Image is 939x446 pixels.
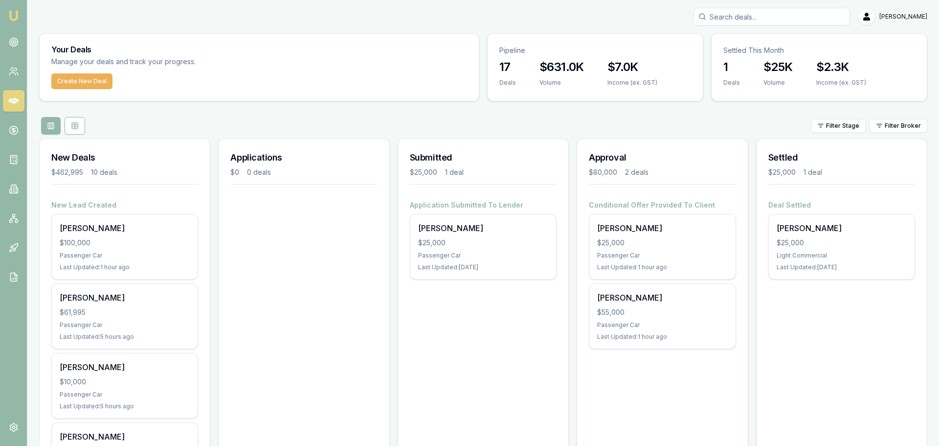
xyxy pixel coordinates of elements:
[597,263,727,271] div: Last Updated: 1 hour ago
[804,167,822,177] div: 1 deal
[723,79,740,87] div: Deals
[607,79,657,87] div: Income (ex. GST)
[51,73,112,89] button: Create New Deal
[777,252,907,259] div: Light Commercial
[777,222,907,234] div: [PERSON_NAME]
[60,391,190,399] div: Passenger Car
[60,402,190,410] div: Last Updated: 5 hours ago
[418,252,548,259] div: Passenger Car
[768,200,915,210] h4: Deal Settled
[418,238,548,248] div: $25,000
[91,167,117,177] div: 10 deals
[597,292,727,304] div: [PERSON_NAME]
[51,200,198,210] h4: New Lead Created
[499,59,516,75] h3: 17
[60,222,190,234] div: [PERSON_NAME]
[60,307,190,317] div: $61,995
[60,361,190,373] div: [PERSON_NAME]
[693,8,850,25] input: Search deals
[51,151,198,164] h3: New Deals
[885,122,921,130] span: Filter Broker
[60,321,190,329] div: Passenger Car
[816,79,866,87] div: Income (ex. GST)
[723,59,740,75] h3: 1
[768,151,915,164] h3: Settled
[499,79,516,87] div: Deals
[625,167,648,177] div: 2 deals
[768,167,796,177] div: $25,000
[607,59,657,75] h3: $7.0K
[597,238,727,248] div: $25,000
[826,122,859,130] span: Filter Stage
[539,79,584,87] div: Volume
[60,333,190,341] div: Last Updated: 5 hours ago
[247,167,271,177] div: 0 deals
[418,222,548,234] div: [PERSON_NAME]
[60,252,190,259] div: Passenger Car
[60,292,190,304] div: [PERSON_NAME]
[870,119,927,133] button: Filter Broker
[8,10,20,22] img: emu-icon-u.png
[60,238,190,248] div: $100,000
[410,200,557,210] h4: Application Submitted To Lender
[763,59,793,75] h3: $25K
[811,119,866,133] button: Filter Stage
[410,167,437,177] div: $25,000
[230,151,377,164] h3: Applications
[597,321,727,329] div: Passenger Car
[589,151,736,164] h3: Approval
[51,56,302,68] p: Manage your deals and track your progress.
[60,263,190,271] div: Last Updated: 1 hour ago
[418,263,548,271] div: Last Updated: [DATE]
[589,200,736,210] h4: Conditional Offer Provided To Client
[597,222,727,234] div: [PERSON_NAME]
[51,46,467,53] h3: Your Deals
[410,151,557,164] h3: Submitted
[723,46,915,55] p: Settled This Month
[589,167,617,177] div: $80,000
[777,238,907,248] div: $25,000
[230,167,239,177] div: $0
[816,59,866,75] h3: $2.3K
[597,333,727,341] div: Last Updated: 1 hour ago
[445,167,464,177] div: 1 deal
[763,79,793,87] div: Volume
[539,59,584,75] h3: $631.0K
[879,13,927,21] span: [PERSON_NAME]
[597,252,727,259] div: Passenger Car
[60,431,190,443] div: [PERSON_NAME]
[597,307,727,317] div: $55,000
[777,263,907,271] div: Last Updated: [DATE]
[51,167,83,177] div: $462,995
[499,46,691,55] p: Pipeline
[60,377,190,387] div: $10,000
